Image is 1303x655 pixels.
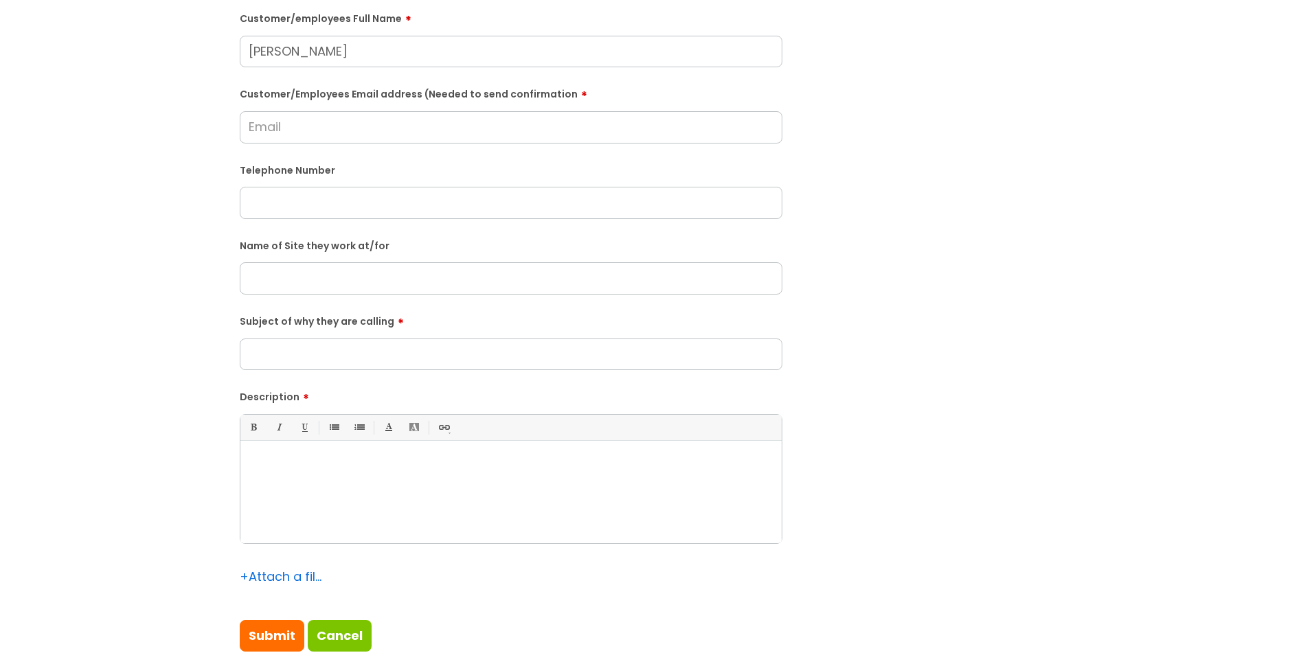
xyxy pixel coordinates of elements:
input: Submit [240,620,304,652]
label: Subject of why they are calling [240,311,782,327]
label: Telephone Number [240,162,782,176]
a: Font Color [380,419,397,436]
a: Bold (Ctrl-B) [245,419,262,436]
a: Link [435,419,452,436]
input: Email [240,111,782,143]
a: Back Color [405,419,422,436]
label: Description [240,387,782,403]
a: 1. Ordered List (Ctrl-Shift-8) [350,419,367,436]
a: Cancel [308,620,372,652]
label: Customer/employees Full Name [240,8,782,25]
a: Italic (Ctrl-I) [270,419,287,436]
div: Attach a file [240,566,322,588]
label: Customer/Employees Email address (Needed to send confirmation [240,84,782,100]
label: Name of Site they work at/for [240,238,782,252]
span: + [240,568,249,585]
a: • Unordered List (Ctrl-Shift-7) [325,419,342,436]
a: Underline(Ctrl-U) [295,419,313,436]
